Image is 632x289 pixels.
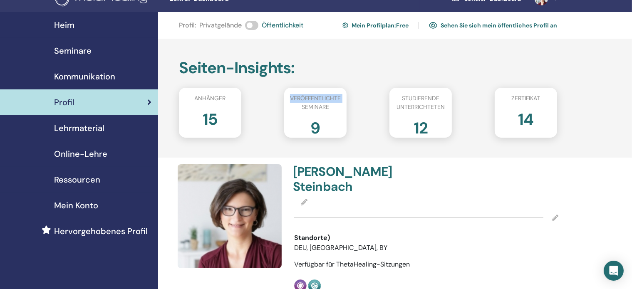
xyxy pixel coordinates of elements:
font: Zertifikat [511,94,540,102]
font: Mein Profilplan [352,22,394,30]
font: Profil [54,97,74,108]
font: Seiten-Insights [179,57,291,78]
a: Sehen Sie sich mein öffentliches Profil an [429,19,557,32]
font: Studierende unterrichteten [397,94,445,111]
font: 9 [310,118,320,138]
font: Profil [179,21,195,30]
font: Online-Lehre [54,148,107,159]
img: default.jpg [178,164,282,268]
font: Veröffentlichte Seminare [290,94,341,111]
font: Standorte) [294,233,330,242]
font: : [394,22,396,30]
a: Mein Profilplan:Free [342,19,409,32]
div: Öffnen Sie den Intercom Messenger [604,261,624,281]
font: Kommunikation [54,71,115,82]
font: DEU, [GEOGRAPHIC_DATA], BY [294,243,387,252]
font: Lehrmaterial [54,123,104,133]
img: eye.svg [429,22,437,29]
font: 15 [203,109,218,130]
font: Sehen Sie sich mein öffentliches Profil an [441,22,557,30]
font: Anhänger [194,94,226,102]
font: 14 [518,109,533,130]
font: Öffentlichkeit [262,21,303,30]
img: cog.svg [342,21,348,30]
font: Privatgelände [199,21,242,30]
font: Heim [54,20,74,30]
font: Seminare [54,45,92,56]
font: : [195,21,196,30]
font: 12 [414,118,428,138]
font: Ressourcen [54,174,100,185]
font: : [291,57,295,78]
font: Steinbach [293,178,353,195]
font: Hervorgehobenes Profil [54,226,148,237]
font: Mein Konto [54,200,98,211]
font: Free [396,22,409,30]
font: Verfügbar für ThetaHealing-Sitzungen [294,260,410,269]
font: [PERSON_NAME] [293,163,392,180]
